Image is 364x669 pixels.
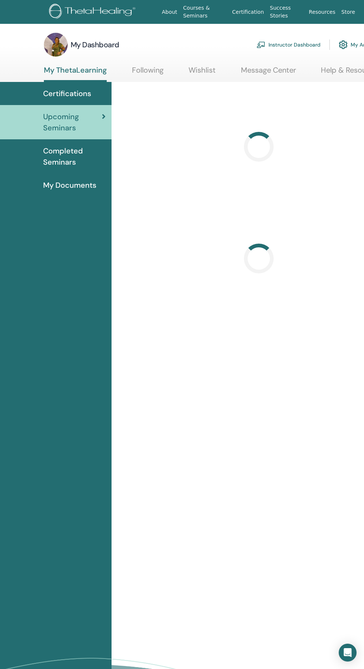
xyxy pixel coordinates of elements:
[44,33,68,57] img: default.jpg
[306,5,339,19] a: Resources
[339,644,357,662] div: Open Intercom Messenger
[229,5,267,19] a: Certification
[189,66,216,80] a: Wishlist
[49,4,138,20] img: logo.png
[71,39,119,50] h3: My Dashboard
[339,38,348,51] img: cog.svg
[159,5,180,19] a: About
[44,66,107,82] a: My ThetaLearning
[180,1,229,23] a: Courses & Seminars
[257,37,320,53] a: Instructor Dashboard
[43,88,91,99] span: Certifications
[43,145,106,168] span: Completed Seminars
[241,66,296,80] a: Message Center
[338,5,358,19] a: Store
[43,180,96,191] span: My Documents
[132,66,164,80] a: Following
[257,41,265,48] img: chalkboard-teacher.svg
[267,1,306,23] a: Success Stories
[43,111,102,133] span: Upcoming Seminars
